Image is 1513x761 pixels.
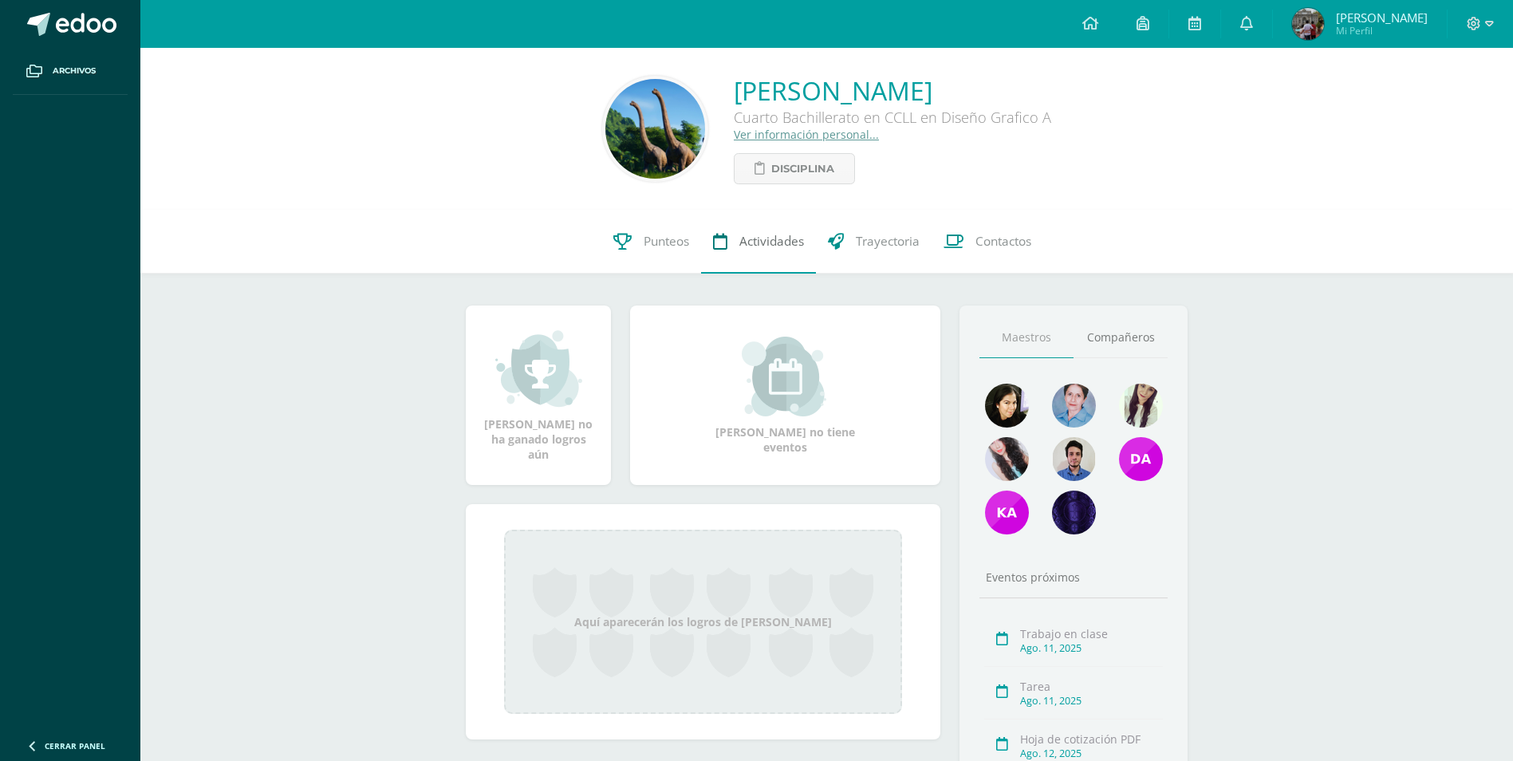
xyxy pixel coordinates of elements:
[1052,384,1096,428] img: 3b19b24bf65429e0bae9bc5e391358da.png
[1020,694,1163,708] div: Ago. 11, 2025
[932,210,1043,274] a: Contactos
[771,154,834,183] span: Disciplina
[734,108,1051,127] div: Cuarto Bachillerato en CCLL en Diseño Grafico A
[1020,679,1163,694] div: Tarea
[482,329,595,462] div: [PERSON_NAME] no ha ganado logros aún
[734,73,1051,108] a: [PERSON_NAME]
[706,337,865,455] div: [PERSON_NAME] no tiene eventos
[985,437,1029,481] img: 18063a1d57e86cae316d13b62bda9887.png
[53,65,96,77] span: Archivos
[1074,317,1168,358] a: Compañeros
[1020,747,1163,760] div: Ago. 12, 2025
[734,127,879,142] a: Ver información personal...
[975,233,1031,250] span: Contactos
[1292,8,1324,40] img: 5cc342fd4886abfdf4e8afe2511bbe73.png
[701,210,816,274] a: Actividades
[1119,384,1163,428] img: 102b129a5a65fe9b96838ebdb134a827.png
[739,233,804,250] span: Actividades
[856,233,920,250] span: Trayectoria
[504,530,902,714] div: Aquí aparecerán los logros de [PERSON_NAME]
[816,210,932,274] a: Trayectoria
[1020,626,1163,641] div: Trabajo en clase
[1020,641,1163,655] div: Ago. 11, 2025
[985,491,1029,534] img: 57a22e3baad8e3e20f6388c0a987e578.png
[1052,491,1096,534] img: e5764cbc139c5ab3638b7b9fbcd78c28.png
[601,210,701,274] a: Punteos
[1336,24,1428,37] span: Mi Perfil
[45,740,105,751] span: Cerrar panel
[1052,437,1096,481] img: 2dffed587003e0fc8d85a787cd9a4a0a.png
[495,329,582,408] img: achievement_small.png
[985,384,1029,428] img: 023cb5cc053389f6ba88328a33af1495.png
[13,48,128,95] a: Archivos
[734,153,855,184] a: Disciplina
[605,79,705,179] img: daa411633d5022233bbb5935de29fe88.png
[644,233,689,250] span: Punteos
[1119,437,1163,481] img: 7c77fd53c8e629aab417004af647256c.png
[1336,10,1428,26] span: [PERSON_NAME]
[979,570,1168,585] div: Eventos próximos
[979,317,1074,358] a: Maestros
[1020,731,1163,747] div: Hoja de cotización PDF
[742,337,829,416] img: event_small.png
